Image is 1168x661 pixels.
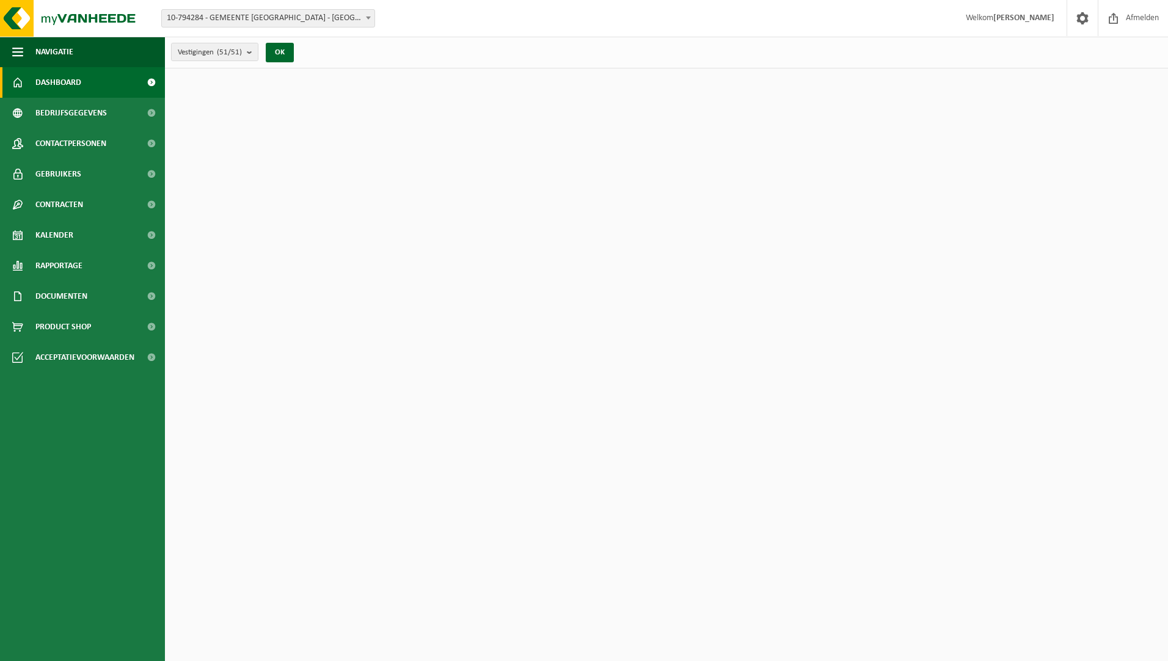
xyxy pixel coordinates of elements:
count: (51/51) [217,48,242,56]
span: Contracten [35,189,83,220]
button: Vestigingen(51/51) [171,43,258,61]
span: Rapportage [35,250,82,281]
span: Navigatie [35,37,73,67]
span: 10-794284 - GEMEENTE BEVEREN - BEVEREN-WAAS [161,9,375,27]
span: Kalender [35,220,73,250]
span: Product Shop [35,312,91,342]
span: Gebruikers [35,159,81,189]
span: 10-794284 - GEMEENTE BEVEREN - BEVEREN-WAAS [162,10,374,27]
span: Bedrijfsgegevens [35,98,107,128]
span: Acceptatievoorwaarden [35,342,134,373]
span: Contactpersonen [35,128,106,159]
span: Vestigingen [178,43,242,62]
button: OK [266,43,294,62]
span: Dashboard [35,67,81,98]
span: Documenten [35,281,87,312]
strong: [PERSON_NAME] [993,13,1054,23]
